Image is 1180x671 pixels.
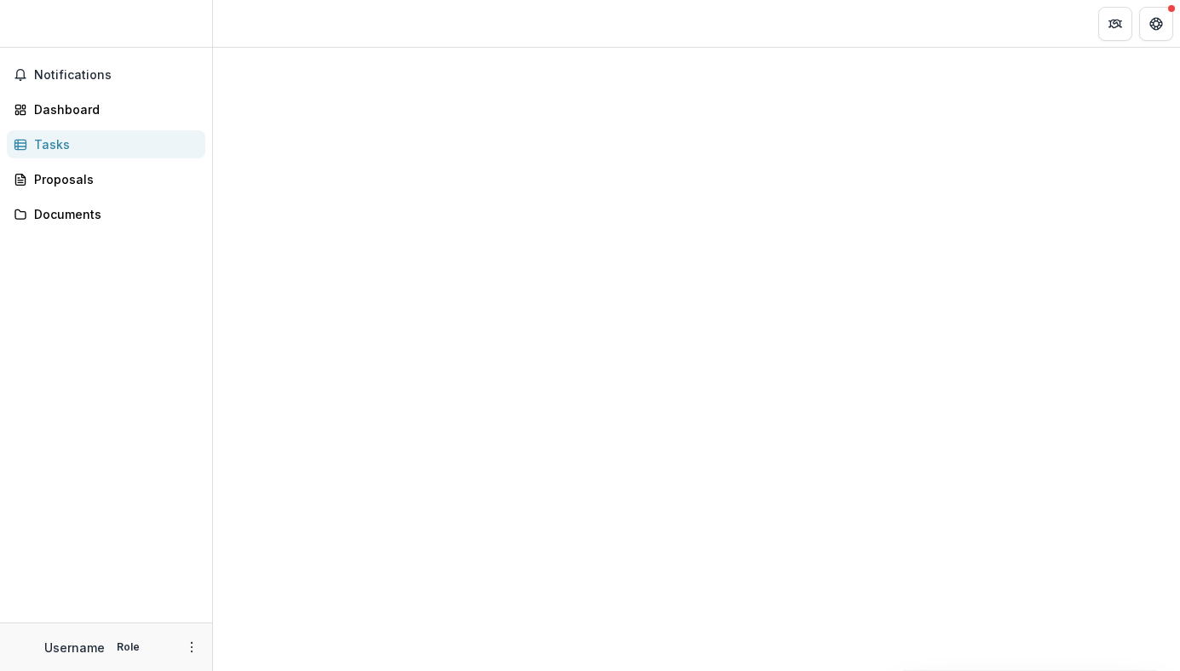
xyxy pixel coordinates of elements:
[181,637,202,657] button: More
[34,135,192,153] div: Tasks
[34,170,192,188] div: Proposals
[34,68,199,83] span: Notifications
[44,639,105,657] p: Username
[112,639,145,655] p: Role
[7,95,205,123] a: Dashboard
[7,200,205,228] a: Documents
[1098,7,1132,41] button: Partners
[1139,7,1173,41] button: Get Help
[7,165,205,193] a: Proposals
[34,205,192,223] div: Documents
[34,100,192,118] div: Dashboard
[7,61,205,89] button: Notifications
[7,130,205,158] a: Tasks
